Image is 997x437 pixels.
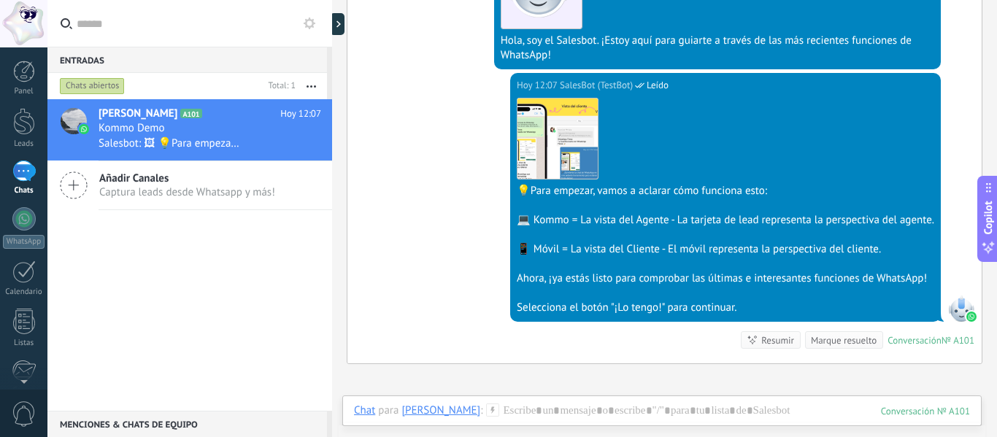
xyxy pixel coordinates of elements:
[3,87,45,96] div: Panel
[99,185,275,199] span: Captura leads desde Whatsapp y más!
[501,34,934,63] div: Hola, soy el Salesbot. ¡Estoy aquí para guiarte a través de las más recientes funciones de WhatsApp!
[47,99,332,161] a: avataricon[PERSON_NAME]A101Hoy 12:07Kommo DemoSalesbot: 🖼 💡Para empezar, vamos a aclarar cómo fun...
[79,124,89,134] img: icon
[942,334,974,347] div: № A101
[296,73,327,99] button: Más
[517,271,934,286] div: Ahora, ¡ya estás listo para comprobar las últimas e interesantes funciones de WhatsApp!
[881,405,970,417] div: 101
[3,186,45,196] div: Chats
[3,235,45,249] div: WhatsApp
[3,139,45,149] div: Leads
[263,79,296,93] div: Total: 1
[99,107,177,121] span: [PERSON_NAME]
[60,77,125,95] div: Chats abiertos
[966,312,977,322] img: waba.svg
[99,121,165,136] span: Kommo Demo
[888,334,942,347] div: Conversación
[517,78,560,93] div: Hoy 12:07
[99,136,241,150] span: Salesbot: 🖼 💡Para empezar, vamos a aclarar cómo funciona esto: 💻 Kommo = La vista del Agente - La...
[517,213,934,228] div: 💻 Kommo = La vista del Agente - La tarjeta de lead representa la perspectiva del agente.
[47,47,327,73] div: Entradas
[811,333,877,347] div: Marque resuelto
[517,301,934,315] div: Selecciona el botón "¡Lo tengo!" para continuar.
[517,184,934,198] div: 💡Para empezar, vamos a aclarar cómo funciona esto:
[517,98,598,179] img: 55220073-864b-40e8-b891-9a8a77e3b5ba
[280,107,321,121] span: Hoy 12:07
[378,403,399,418] span: para
[180,109,201,118] span: A101
[647,78,669,93] span: Leído
[560,78,633,93] span: SalesBot (TestBot)
[761,333,794,347] div: Resumir
[480,403,482,418] span: :
[517,242,934,257] div: 📱 Móvil = La vista del Cliente - El móvil representa la perspectiva del cliente.
[47,411,327,437] div: Menciones & Chats de equipo
[3,287,45,297] div: Calendario
[3,339,45,348] div: Listas
[981,201,996,234] span: Copilot
[948,295,974,322] span: SalesBot
[330,13,344,35] div: Ocultar
[401,403,480,417] div: Verónica Albayay
[99,171,275,185] span: Añadir Canales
